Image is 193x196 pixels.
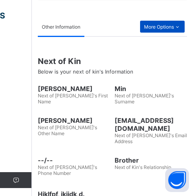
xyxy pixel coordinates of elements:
[38,164,97,176] span: Next of [PERSON_NAME]'s Phone Number
[115,85,187,93] span: Min
[115,164,171,170] span: Next of Kin's Relationship
[165,168,189,192] button: Open asap
[115,132,187,144] span: Next of [PERSON_NAME]'s Email Address
[115,116,187,132] span: [EMAIL_ADDRESS][DOMAIN_NAME]
[38,85,111,93] span: [PERSON_NAME]
[38,68,133,75] span: Below is your next of kin's Information
[38,156,111,164] span: --/--
[38,124,97,136] span: Next of [PERSON_NAME]'s Other Name
[115,156,187,164] span: Brother
[115,93,174,105] span: Next of [PERSON_NAME]'s Surname
[144,24,181,30] span: More Options
[38,93,108,105] span: Next of [PERSON_NAME]'s First Name
[38,56,187,66] span: Next of Kin
[38,116,111,124] span: [PERSON_NAME]
[42,24,80,30] span: Other Information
